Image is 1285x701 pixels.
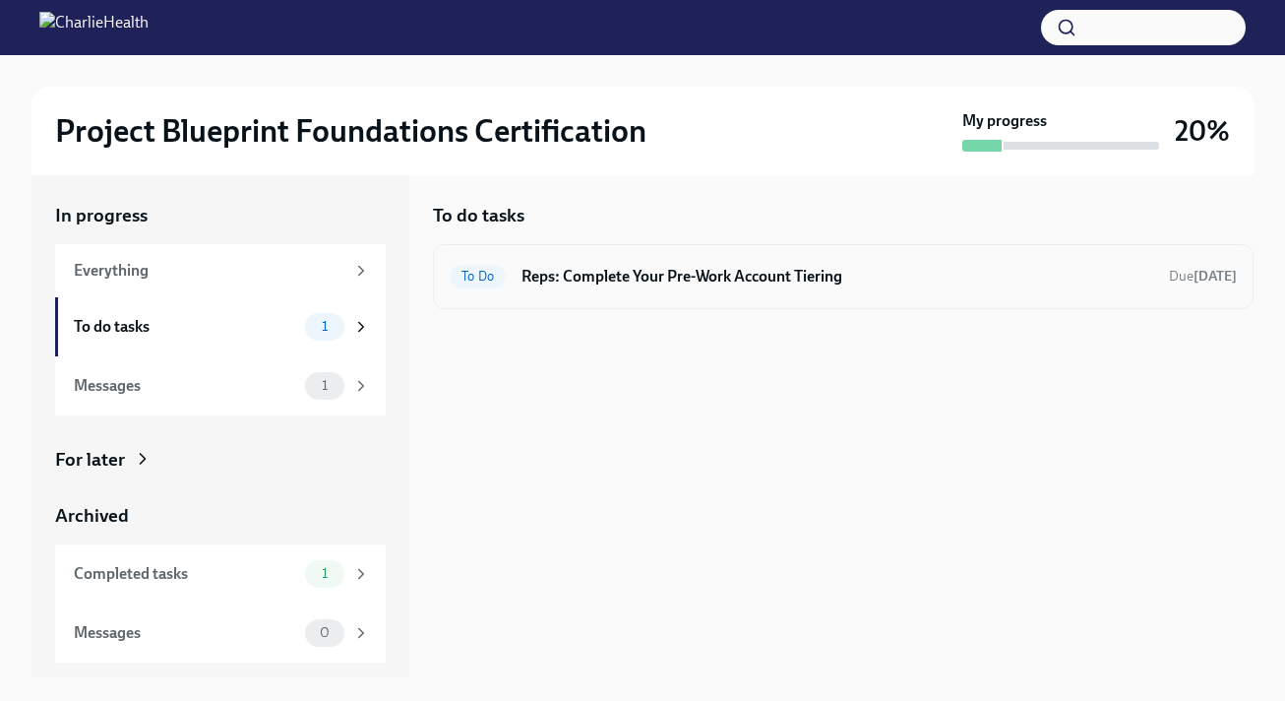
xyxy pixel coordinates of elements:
[55,111,646,151] h2: Project Blueprint Foundations Certification
[39,12,149,43] img: CharlieHealth
[55,503,386,529] a: Archived
[55,203,386,228] a: In progress
[450,269,506,284] span: To Do
[1169,268,1237,285] span: Due
[55,447,386,473] a: For later
[962,110,1047,132] strong: My progress
[74,375,297,397] div: Messages
[55,604,386,663] a: Messages0
[55,447,125,473] div: For later
[433,203,524,228] h5: To do tasks
[450,261,1237,292] a: To DoReps: Complete Your Pre-Work Account TieringDue[DATE]
[310,319,339,334] span: 1
[74,316,297,338] div: To do tasks
[55,297,386,356] a: To do tasks1
[308,625,341,640] span: 0
[74,563,297,585] div: Completed tasks
[1169,267,1237,286] span: September 8th, 2025 09:00
[1175,113,1230,149] h3: 20%
[310,378,339,393] span: 1
[55,356,386,415] a: Messages1
[74,260,344,282] div: Everything
[521,266,1153,287] h6: Reps: Complete Your Pre-Work Account Tiering
[1193,268,1237,285] strong: [DATE]
[55,244,386,297] a: Everything
[74,622,297,644] div: Messages
[310,566,339,581] span: 1
[55,544,386,604] a: Completed tasks1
